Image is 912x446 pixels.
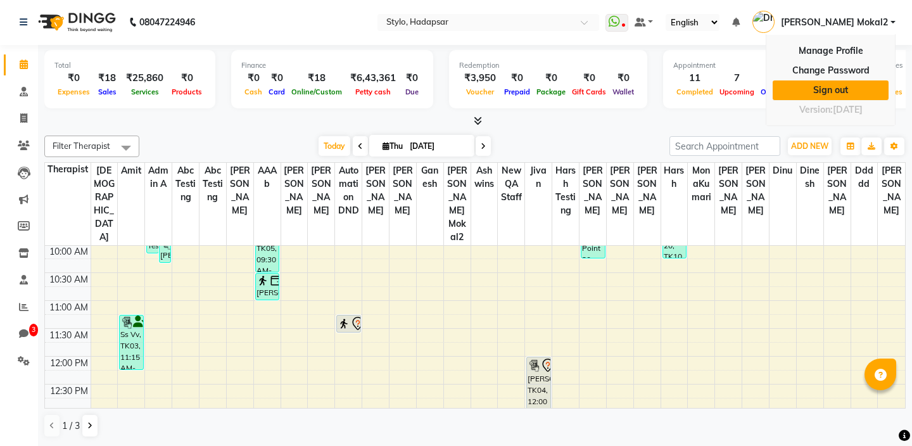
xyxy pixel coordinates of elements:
[417,163,443,192] span: Ganesh
[498,163,524,205] span: New QA Staff
[128,87,162,96] span: Services
[715,163,742,219] span: [PERSON_NAME]
[345,71,401,86] div: ₹6,43,361
[501,71,533,86] div: ₹0
[241,60,423,71] div: Finance
[265,71,288,86] div: ₹0
[288,71,345,86] div: ₹18
[54,60,205,71] div: Total
[781,16,888,29] span: [PERSON_NAME] Mokal2
[160,236,170,262] div: [PERSON_NAME], TK12, 09:50 AM-10:20 AM, [PERSON_NAME] Facial (₹100)
[47,245,91,258] div: 10:00 AM
[401,71,423,86] div: ₹0
[769,163,796,179] span: dinu
[773,61,889,80] a: Change Password
[851,163,878,192] span: ddddd
[32,4,119,40] img: logo
[673,71,716,86] div: 11
[501,87,533,96] span: Prepaid
[757,87,794,96] span: Ongoing
[525,163,552,192] span: jivan
[308,163,334,219] span: [PERSON_NAME]
[788,137,832,155] button: ADD NEW
[53,141,110,151] span: Filter Therapist
[552,163,579,219] span: harsh testing
[337,315,360,332] div: [PERSON_NAME], TK01, 11:15 AM-11:35 AM, Automation-service1
[669,136,780,156] input: Search Appointment
[444,163,471,245] span: [PERSON_NAME] Mokal2
[227,163,253,219] span: [PERSON_NAME]
[139,4,195,40] b: 08047224946
[402,87,422,96] span: Due
[168,87,205,96] span: Products
[533,87,569,96] span: Package
[120,315,143,369] div: Ss Vv, TK03, 11:15 AM-12:15 PM, [PERSON_NAME] Facial2
[352,87,394,96] span: Petty cash
[288,87,345,96] span: Online/Custom
[47,357,91,370] div: 12:00 PM
[241,87,265,96] span: Cash
[281,163,308,219] span: [PERSON_NAME]
[673,60,830,71] div: Appointment
[62,419,80,433] span: 1 / 3
[319,136,350,156] span: Today
[661,163,688,192] span: harsh
[569,71,609,86] div: ₹0
[118,163,144,179] span: Amit
[389,163,416,219] span: [PERSON_NAME]
[29,324,38,336] span: 3
[93,71,121,86] div: ₹18
[791,141,828,151] span: ADD NEW
[47,385,91,398] div: 12:30 PM
[121,71,168,86] div: ₹25,860
[54,71,93,86] div: ₹0
[47,301,91,314] div: 11:00 AM
[379,141,406,151] span: Thu
[199,163,226,205] span: Abc testing
[609,71,637,86] div: ₹0
[527,357,550,411] div: [PERSON_NAME], TK04, 12:00 PM-01:00 PM, [DEMOGRAPHIC_DATA] Hair ironing
[168,71,205,86] div: ₹0
[634,163,661,219] span: [PERSON_NAME]
[265,87,288,96] span: Card
[47,273,91,286] div: 10:30 AM
[145,163,172,192] span: Admin A
[95,87,120,96] span: Sales
[533,71,569,86] div: ₹0
[773,41,889,61] a: Manage Profile
[471,163,498,192] span: ashwins
[579,163,606,219] span: [PERSON_NAME]
[824,163,851,219] span: [PERSON_NAME]
[463,87,497,96] span: Voucher
[607,163,633,219] span: [PERSON_NAME]
[406,137,469,156] input: 2025-09-04
[47,329,91,342] div: 11:30 AM
[878,163,905,219] span: [PERSON_NAME]
[91,163,118,245] span: [DEMOGRAPHIC_DATA]
[716,87,757,96] span: Upcoming
[256,274,279,300] div: [PERSON_NAME], TK05, 10:30 AM-11:00 AM, [PERSON_NAME] Facial
[254,163,281,192] span: AAAb
[757,71,794,86] div: 0
[335,163,362,219] span: Automation DND
[609,87,637,96] span: Wallet
[797,163,823,192] span: dinesh
[673,87,716,96] span: Completed
[172,163,199,205] span: abc testing
[4,324,34,345] a: 3
[742,163,769,219] span: [PERSON_NAME]
[45,163,91,176] div: Therapist
[752,11,775,33] img: Dhiraj Mokal2
[716,71,757,86] div: 7
[362,163,389,219] span: [PERSON_NAME]
[241,71,265,86] div: ₹0
[773,80,889,100] a: Sign out
[773,101,889,119] div: Version:[DATE]
[688,163,714,205] span: MonaKumari
[569,87,609,96] span: Gift Cards
[459,71,501,86] div: ₹3,950
[459,60,637,71] div: Redemption
[54,87,93,96] span: Expenses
